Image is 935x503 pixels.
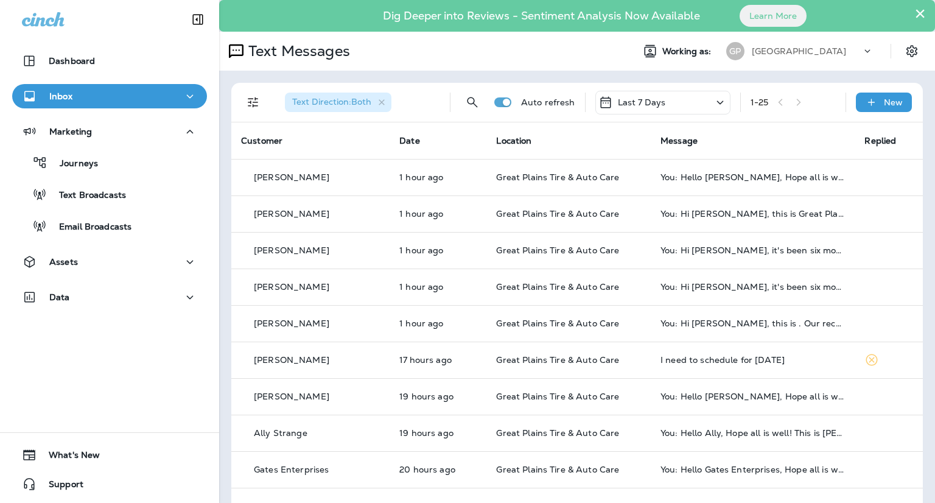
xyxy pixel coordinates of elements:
[399,245,477,255] p: Oct 6, 2025 10:22 AM
[752,46,846,56] p: [GEOGRAPHIC_DATA]
[47,158,98,170] p: Journeys
[12,472,207,496] button: Support
[12,49,207,73] button: Dashboard
[12,84,207,108] button: Inbox
[496,135,531,146] span: Location
[292,96,371,107] span: Text Direction : Both
[399,209,477,219] p: Oct 6, 2025 10:22 AM
[254,465,329,474] p: Gates Enterprises
[12,443,207,467] button: What's New
[496,318,619,329] span: Great Plains Tire & Auto Care
[12,181,207,207] button: Text Broadcasts
[254,282,329,292] p: [PERSON_NAME]
[254,355,329,365] p: [PERSON_NAME]
[496,464,619,475] span: Great Plains Tire & Auto Care
[660,355,846,365] div: I need to schedule for Wednesday
[12,213,207,239] button: Email Broadcasts
[496,208,619,219] span: Great Plains Tire & Auto Care
[864,135,896,146] span: Replied
[399,428,477,438] p: Oct 5, 2025 04:30 PM
[884,97,903,107] p: New
[496,281,619,292] span: Great Plains Tire & Auto Care
[12,285,207,309] button: Data
[660,428,846,438] div: You: Hello Ally, Hope all is well! This is Justin at Great Plains Tire & Auto Care, I wanted to r...
[254,245,329,255] p: [PERSON_NAME]
[618,97,666,107] p: Last 7 Days
[241,90,265,114] button: Filters
[496,354,619,365] span: Great Plains Tire & Auto Care
[241,135,282,146] span: Customer
[496,427,619,438] span: Great Plains Tire & Auto Care
[254,172,329,182] p: [PERSON_NAME]
[12,250,207,274] button: Assets
[49,91,72,101] p: Inbox
[49,257,78,267] p: Assets
[254,392,329,401] p: [PERSON_NAME]
[254,209,329,219] p: [PERSON_NAME]
[914,4,926,23] button: Close
[660,135,698,146] span: Message
[660,245,846,255] div: You: Hi Paul, it's been six months since we last serviced your 2013 Chevrolet Silverado 1500 at G...
[660,318,846,328] div: You: Hi Ryan, this is . Our records show your Ram 2500 is ready for a wheel alignment check. Text...
[751,97,769,107] div: 1 - 25
[49,292,70,302] p: Data
[726,42,744,60] div: GP
[496,391,619,402] span: Great Plains Tire & Auto Care
[49,56,95,66] p: Dashboard
[660,392,846,401] div: You: Hello Jackie, Hope all is well! This is Justin at Great Plains Tire & Auto Care, I wanted to...
[399,392,477,401] p: Oct 5, 2025 04:30 PM
[47,222,131,233] p: Email Broadcasts
[285,93,391,112] div: Text Direction:Both
[399,318,477,328] p: Oct 6, 2025 10:18 AM
[37,479,83,494] span: Support
[740,5,807,27] button: Learn More
[47,190,126,202] p: Text Broadcasts
[348,14,735,18] p: Dig Deeper into Reviews - Sentiment Analysis Now Available
[660,465,846,474] div: You: Hello Gates Enterprises, Hope all is well! This is Justin at Great Plains Tire & Auto Care, ...
[460,90,485,114] button: Search Messages
[243,42,350,60] p: Text Messages
[901,40,923,62] button: Settings
[399,355,477,365] p: Oct 5, 2025 06:50 PM
[660,172,846,182] div: You: Hello Jake, Hope all is well! This is Justin from Great Plains Tire & Auto Care. I wanted to...
[12,150,207,175] button: Journeys
[399,465,477,474] p: Oct 5, 2025 03:30 PM
[660,282,846,292] div: You: Hi Shayln, it's been six months since we last serviced your 2020 Chevrolet Spark at Great Pl...
[37,450,100,465] span: What's New
[254,428,307,438] p: Ally Strange
[399,282,477,292] p: Oct 6, 2025 10:22 AM
[662,46,714,57] span: Working as:
[496,172,619,183] span: Great Plains Tire & Auto Care
[12,119,207,144] button: Marketing
[49,127,92,136] p: Marketing
[181,7,215,32] button: Collapse Sidebar
[496,245,619,256] span: Great Plains Tire & Auto Care
[254,318,329,328] p: [PERSON_NAME]
[399,172,477,182] p: Oct 6, 2025 10:30 AM
[399,135,420,146] span: Date
[660,209,846,219] div: You: Hi Randy, this is Great Plains Tire & Auto Care. Our records show your 2017 Hyundai Santa Fe...
[521,97,575,107] p: Auto refresh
